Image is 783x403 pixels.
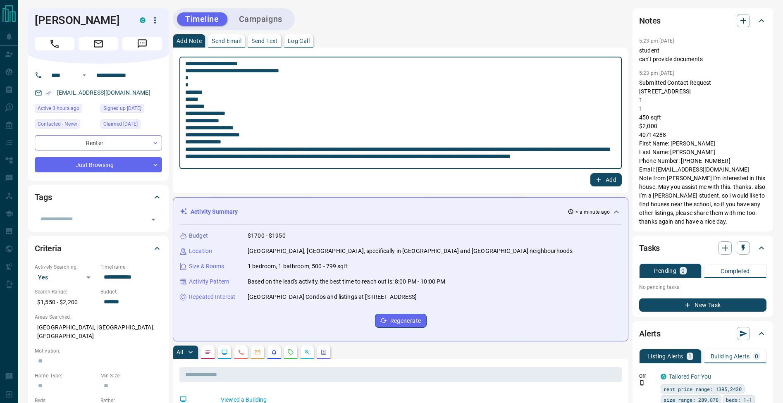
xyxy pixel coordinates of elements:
p: < a minute ago [575,208,610,216]
p: Off [639,372,656,380]
p: Send Text [251,38,278,44]
button: Open [79,70,89,80]
div: Thu Aug 14 2025 [35,104,96,115]
h2: Notes [639,14,661,27]
a: Tailored For You [669,373,711,380]
p: [GEOGRAPHIC_DATA], [GEOGRAPHIC_DATA], [GEOGRAPHIC_DATA] [35,321,162,343]
div: Yes [35,271,96,284]
svg: Opportunities [304,349,310,355]
div: condos.ca [140,17,146,23]
p: Actively Searching: [35,263,96,271]
p: Min Size: [100,372,162,379]
div: Activity Summary< a minute ago [180,204,621,219]
div: Sat Apr 12 2025 [100,104,162,115]
div: Renter [35,135,162,150]
p: 1 bedroom, 1 bathroom, 500 - 799 sqft [248,262,348,271]
p: 0 [755,353,758,359]
p: Send Email [212,38,241,44]
p: Timeframe: [100,263,162,271]
p: $1700 - $1950 [248,231,286,240]
h2: Tags [35,191,52,204]
p: [GEOGRAPHIC_DATA], [GEOGRAPHIC_DATA], specifically in [GEOGRAPHIC_DATA] and [GEOGRAPHIC_DATA] nei... [248,247,573,255]
p: 5:23 pm [DATE] [639,38,674,44]
p: 5:23 pm [DATE] [639,70,674,76]
p: student can't provide documents [639,46,766,64]
svg: Agent Actions [320,349,327,355]
div: Tags [35,187,162,207]
p: Add Note [177,38,202,44]
p: Pending [654,268,676,274]
p: 0 [681,268,685,274]
div: condos.ca [661,374,666,379]
a: [EMAIL_ADDRESS][DOMAIN_NAME] [57,89,150,96]
span: Message [122,37,162,50]
h2: Criteria [35,242,62,255]
span: rent price range: 1395,2420 [664,385,742,393]
div: Criteria [35,238,162,258]
p: No pending tasks [639,281,766,293]
h1: [PERSON_NAME] [35,14,127,27]
button: Add [590,173,622,186]
span: Contacted - Never [38,120,77,128]
div: Tasks [639,238,766,258]
svg: Requests [287,349,294,355]
svg: Listing Alerts [271,349,277,355]
p: Activity Summary [191,207,238,216]
svg: Notes [205,349,211,355]
p: Log Call [288,38,310,44]
div: Alerts [639,324,766,343]
svg: Lead Browsing Activity [221,349,228,355]
span: Active 3 hours ago [38,104,79,112]
p: Motivation: [35,347,162,355]
p: Search Range: [35,288,96,296]
p: [GEOGRAPHIC_DATA] Condos and listings at [STREET_ADDRESS] [248,293,417,301]
p: 1 [688,353,692,359]
p: $1,550 - $2,200 [35,296,96,309]
button: Regenerate [375,314,427,328]
h2: Tasks [639,241,660,255]
p: Location [189,247,212,255]
p: Home Type: [35,372,96,379]
p: Based on the lead's activity, the best time to reach out is: 8:00 PM - 10:00 PM [248,277,445,286]
button: Open [148,214,159,225]
div: Notes [639,11,766,31]
h2: Alerts [639,327,661,340]
p: Repeated Interest [189,293,235,301]
svg: Push Notification Only [639,380,645,386]
p: Budget: [100,288,162,296]
p: Size & Rooms [189,262,224,271]
button: New Task [639,298,766,312]
p: Budget [189,231,208,240]
svg: Email Verified [45,90,51,96]
p: Completed [721,268,750,274]
p: Listing Alerts [647,353,683,359]
span: Signed up [DATE] [103,104,141,112]
p: Building Alerts [711,353,750,359]
div: Wed May 21 2025 [100,119,162,131]
span: Call [35,37,74,50]
svg: Calls [238,349,244,355]
div: Just Browsing [35,157,162,172]
svg: Emails [254,349,261,355]
span: Claimed [DATE] [103,120,138,128]
span: Email [79,37,118,50]
p: Submitted Contact Request [STREET_ADDRESS] 1 1 450 sqft $2,000 40714288 First Name: [PERSON_NAME]... [639,79,766,226]
p: Areas Searched: [35,313,162,321]
p: Activity Pattern [189,277,229,286]
button: Campaigns [231,12,291,26]
p: All [177,349,183,355]
button: Timeline [177,12,227,26]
